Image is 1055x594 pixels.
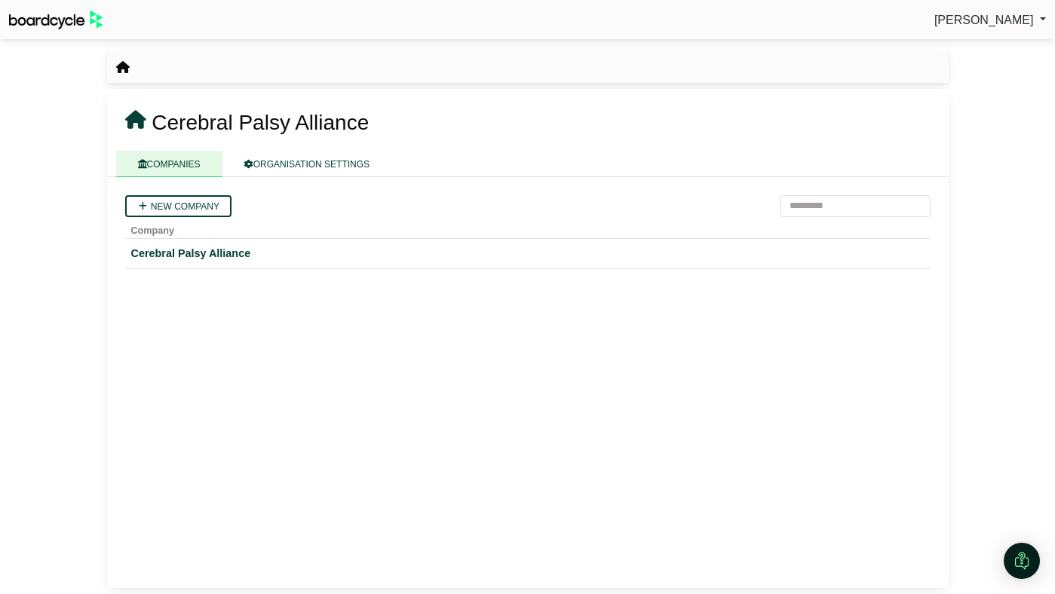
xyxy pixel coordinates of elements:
[222,151,391,177] a: ORGANISATION SETTINGS
[125,195,232,217] a: New company
[934,11,1046,30] a: [PERSON_NAME]
[152,111,369,134] span: Cerebral Palsy Alliance
[125,217,931,239] th: Company
[9,11,103,29] img: BoardcycleBlackGreen-aaafeed430059cb809a45853b8cf6d952af9d84e6e89e1f1685b34bfd5cb7d64.svg
[934,14,1034,26] span: [PERSON_NAME]
[116,151,222,177] a: COMPANIES
[1004,543,1040,579] div: Open Intercom Messenger
[116,58,130,78] nav: breadcrumb
[131,245,925,262] a: Cerebral Palsy Alliance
